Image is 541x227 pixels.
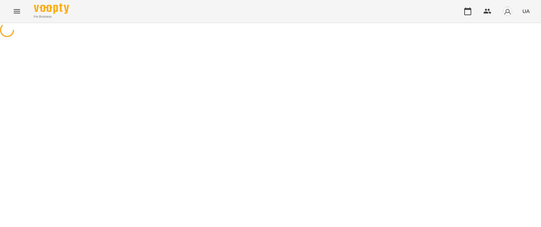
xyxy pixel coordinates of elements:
[503,6,512,16] img: avatar_s.png
[34,4,69,14] img: Voopty Logo
[522,7,530,15] span: UA
[8,3,25,20] button: Menu
[34,14,69,19] span: For Business
[520,5,533,18] button: UA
